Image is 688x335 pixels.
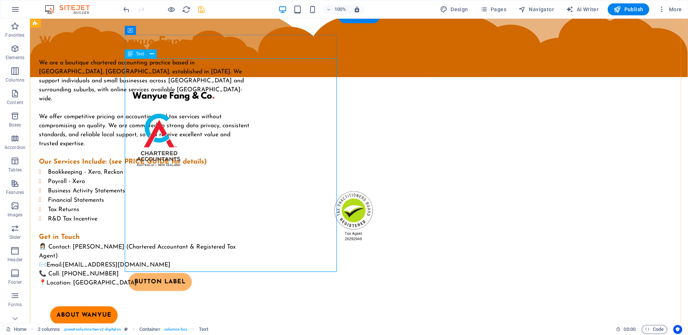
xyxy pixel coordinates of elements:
[63,325,121,334] span: . preset-columns-two-v2-digital-cv
[6,189,24,195] p: Features
[38,325,60,334] span: Click to select. Double-click to edit
[658,6,682,13] span: More
[122,5,131,14] button: undo
[440,6,468,13] span: Design
[616,325,636,334] h6: Session time
[8,279,22,285] p: Footer
[9,122,21,128] p: Boxes
[437,3,471,15] div: Design (Ctrl+Alt+Y)
[7,257,22,263] p: Header
[6,77,24,83] p: Columns
[6,55,25,61] p: Elements
[334,5,346,14] h6: 100%
[7,212,23,218] p: Images
[566,6,598,13] span: AI Writer
[124,327,127,331] i: This element is a customizable preset
[480,6,506,13] span: Pages
[323,5,349,14] button: 100%
[477,3,509,15] button: Pages
[629,326,630,332] span: :
[607,3,649,15] button: Publish
[9,234,21,240] p: Slider
[182,5,191,14] i: Reload page
[515,3,557,15] button: Navigator
[167,5,176,14] button: Click here to leave preview mode and continue editing
[655,3,685,15] button: More
[645,325,664,334] span: Code
[624,325,635,334] span: 00 00
[43,5,99,14] img: Editor Logo
[7,100,23,106] p: Content
[197,5,206,14] i: Save (Ctrl+S)
[136,52,144,56] span: Text
[182,5,191,14] button: reload
[354,6,360,13] i: On resize automatically adjust zoom level to fit chosen device.
[437,3,471,15] button: Design
[6,325,27,334] a: Click to cancel selection. Double-click to open Pages
[673,325,682,334] button: Usercentrics
[8,167,22,173] p: Tables
[197,5,206,14] button: save
[518,6,554,13] span: Navigator
[163,325,187,334] span: . columns-box
[139,325,160,334] span: Click to select. Double-click to edit
[4,144,25,150] p: Accordion
[613,6,643,13] span: Publish
[5,32,24,38] p: Favorites
[38,325,209,334] nav: breadcrumb
[199,325,208,334] span: Click to select. Double-click to edit
[642,325,667,334] button: Code
[563,3,601,15] button: AI Writer
[122,5,131,14] i: Undo: Change text (Ctrl+Z)
[8,302,22,308] p: Forms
